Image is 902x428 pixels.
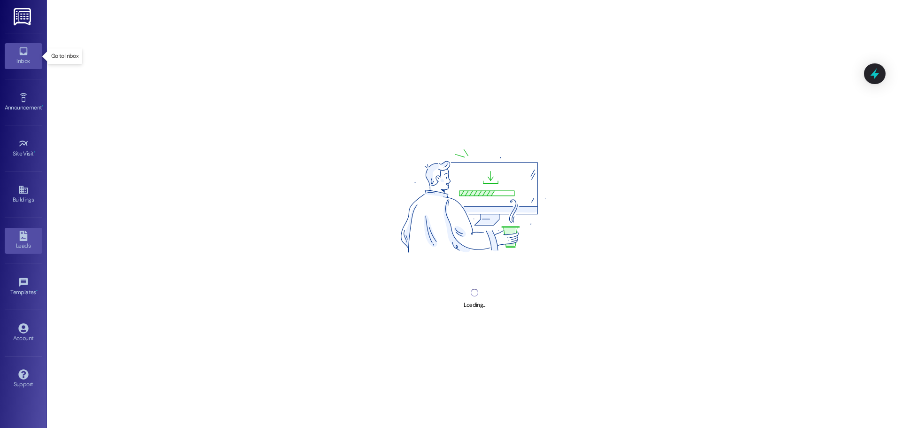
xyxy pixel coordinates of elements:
span: • [36,288,38,294]
span: • [42,103,43,109]
span: • [34,149,35,156]
img: ResiDesk Logo [14,8,33,25]
a: Site Visit • [5,136,42,161]
div: Loading... [464,300,485,310]
a: Templates • [5,274,42,300]
a: Inbox [5,43,42,69]
a: Leads [5,228,42,253]
a: Account [5,320,42,346]
p: Go to Inbox [51,52,78,60]
a: Buildings [5,182,42,207]
a: Support [5,366,42,392]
